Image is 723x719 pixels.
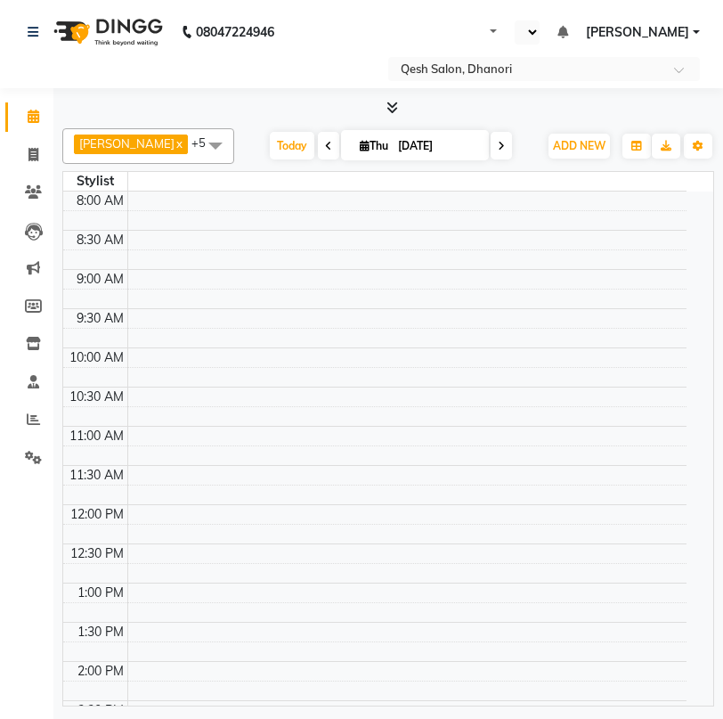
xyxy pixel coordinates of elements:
img: logo [45,7,167,57]
div: 12:00 PM [67,505,127,524]
span: Thu [355,139,393,152]
div: 12:30 PM [67,544,127,563]
div: 1:00 PM [74,584,127,602]
a: x [175,136,183,151]
div: 8:00 AM [73,192,127,210]
div: 10:30 AM [66,388,127,406]
span: +5 [191,135,219,150]
span: [PERSON_NAME] [586,23,689,42]
div: 1:30 PM [74,623,127,641]
span: [PERSON_NAME] [79,136,175,151]
button: ADD NEW [548,134,610,159]
input: 2025-09-04 [393,133,482,159]
div: 11:00 AM [66,427,127,445]
div: 10:00 AM [66,348,127,367]
span: Today [270,132,314,159]
div: 11:30 AM [66,466,127,485]
span: ADD NEW [553,139,605,152]
div: 8:30 AM [73,231,127,249]
div: 9:00 AM [73,270,127,289]
div: 2:00 PM [74,662,127,681]
div: 9:30 AM [73,309,127,328]
b: 08047224946 [196,7,274,57]
div: Stylist [63,172,127,191]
